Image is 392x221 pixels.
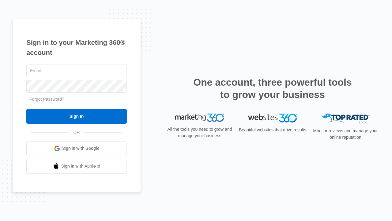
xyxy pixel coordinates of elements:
[69,129,84,136] span: OR
[26,64,127,77] input: Email
[26,159,127,174] a: Sign in with Apple Id
[175,114,224,122] img: Marketing 360
[26,141,127,156] a: Sign in with Google
[26,37,127,58] h1: Sign in to your Marketing 360® account
[191,76,354,101] h2: One account, three powerful tools to grow your business
[29,97,64,102] a: Forgot Password?
[165,126,234,139] p: All the tools you need to grow and manage your business
[238,127,307,133] p: Beautiful websites that drive results
[26,109,127,124] input: Sign In
[321,114,370,124] img: Top Rated Local
[311,128,380,141] p: Monitor reviews and manage your online reputation
[248,114,297,122] img: Websites 360
[62,145,100,152] span: Sign in with Google
[61,163,100,169] span: Sign in with Apple Id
